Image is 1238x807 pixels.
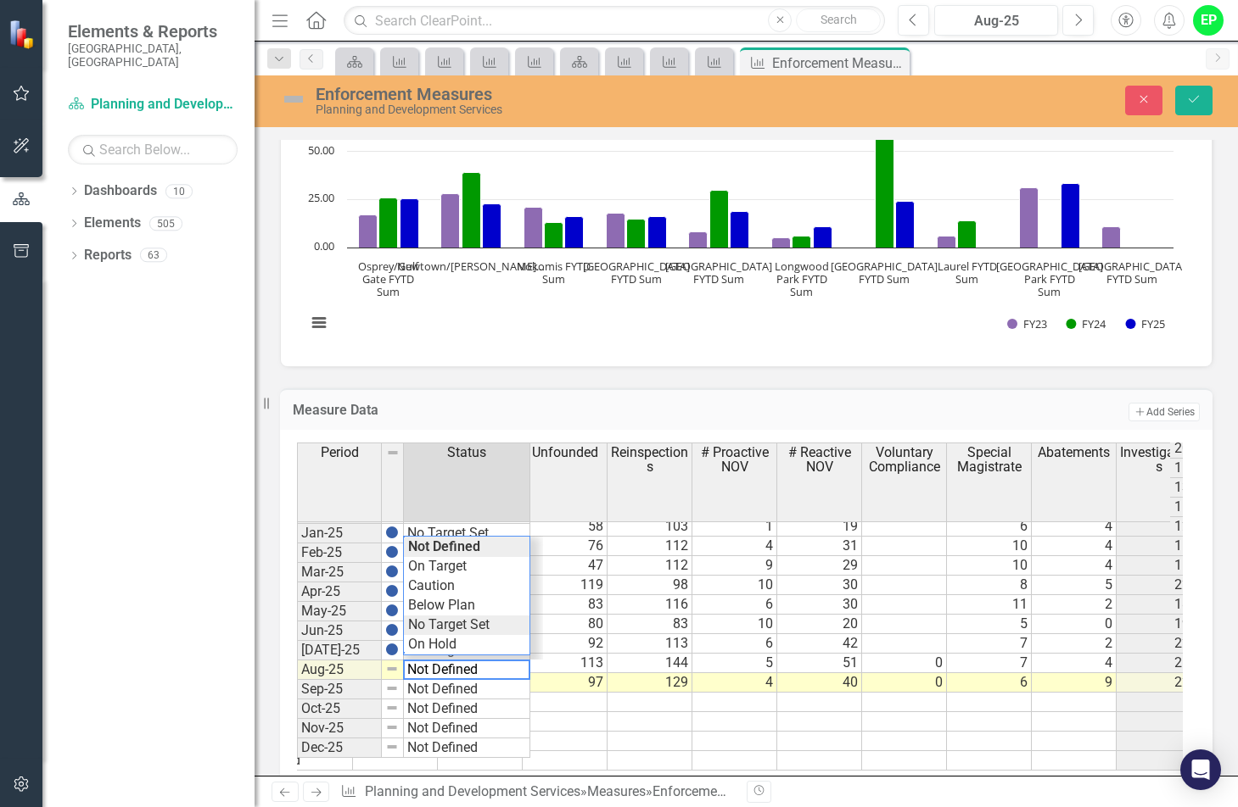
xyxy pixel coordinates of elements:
[772,238,791,248] path: Longwood Park FYTD Sum, 5. FY23.
[1078,259,1185,287] text: [GEOGRAPHIC_DATA] FYTD Sum
[777,673,862,693] td: 40
[1129,403,1200,421] button: Add Series
[958,221,977,248] path: Laurel FYTD Sum, 14. FY24.
[772,53,905,74] div: Enforcement Measures
[1117,673,1202,693] td: 228
[404,738,530,758] td: Not Defined
[441,194,460,248] path: Newtown/Beverly FYTD Sum, 28. FY23.
[397,259,545,274] text: Newtown/[PERSON_NAME]…
[692,615,777,634] td: 10
[359,188,1121,248] g: FY23, bar series 1 of 3 with 10 bars.
[1125,316,1165,331] button: Show FY25
[1032,576,1117,595] td: 5
[611,445,688,475] span: Reinspections
[1032,537,1117,556] td: 4
[84,181,157,201] a: Dashboards
[876,112,894,248] path: Newtown FYTD Sum, 71. FY24.
[777,634,862,654] td: 42
[793,237,811,248] path: Longwood Park FYTD Sum, 6. FY24.
[385,721,399,734] img: 8DAGhfEEPCf229AAAAAElFTkSuQmCC
[385,701,399,715] img: 8DAGhfEEPCf229AAAAAElFTkSuQmCC
[1032,673,1117,693] td: 9
[401,199,419,248] path: Osprey/Gulf Gate FYTD Sum, 25.33. FY25.
[1038,445,1110,460] span: Abatements
[344,6,885,36] input: Search ClearPoint...
[523,537,608,556] td: 76
[896,202,915,248] path: Newtown FYTD Sum, 23.99. FY25.
[608,673,692,693] td: 129
[1066,316,1106,331] button: Show FY24
[68,95,238,114] a: Planning and Development Services
[359,215,378,248] path: Osprey/Gulf Gate FYTD Sum, 17. FY23.
[297,621,382,641] td: Jun-25
[523,634,608,654] td: 92
[404,596,529,615] td: Below Plan
[692,595,777,615] td: 6
[1117,556,1202,576] td: 163
[692,654,777,673] td: 5
[1117,517,1202,537] td: 129
[68,135,238,164] input: Search Below...
[385,740,399,754] img: 8DAGhfEEPCf229AAAAAElFTkSuQmCC
[517,259,591,287] text: Nokomis FYTD Sum
[404,680,530,699] td: Not Defined
[297,660,382,680] td: Aug-25
[940,11,1052,31] div: Aug-25
[524,208,543,248] path: Nokomis FYTD Sum, 21. FY23.
[68,21,238,42] span: Elements & Reports
[385,623,399,637] img: BgCOk07PiH71IgAAAABJRU5ErkJggg==
[814,227,832,248] path: Longwood Park FYTD Sum, 10.83. FY25.
[1117,576,1202,595] td: 224
[607,214,625,248] path: Englewood FYTD Sum, 18. FY23.
[587,783,646,799] a: Measures
[689,232,708,248] path: Lake Sarasota FYTD Sum, 8. FY23.
[947,537,1032,556] td: 10
[404,576,529,596] td: Caution
[777,556,862,576] td: 29
[1117,615,1202,634] td: 192
[777,576,862,595] td: 30
[523,556,608,576] td: 47
[358,259,419,299] text: Osprey/Gulf Gate FYTD Sum
[84,214,141,233] a: Elements
[865,445,943,475] span: Voluntary Compliance
[947,654,1032,673] td: 7
[297,563,382,582] td: Mar-25
[583,259,690,287] text: [GEOGRAPHIC_DATA] FYTD Sum
[775,259,829,299] text: Longwood Park FYTD Sum
[781,445,858,475] span: # Reactive NOV
[648,217,667,248] path: Englewood FYTD Sum, 16.06. FY25.
[692,556,777,576] td: 9
[692,673,777,693] td: 4
[385,643,399,656] img: BgCOk07PiH71IgAAAABJRU5ErkJggg==
[545,223,563,248] path: Nokomis FYTD Sum, 13. FY24.
[404,524,530,543] td: No Target Set
[297,582,382,602] td: Apr-25
[1117,634,1202,654] td: 221
[938,237,956,248] path: Laurel FYTD Sum, 6. FY23.
[1117,654,1202,673] td: 258
[385,604,399,617] img: BgCOk07PiH71IgAAAABJRU5ErkJggg==
[404,699,530,719] td: Not Defined
[710,191,729,248] path: Lake Sarasota FYTD Sum, 30. FY24.
[523,615,608,634] td: 80
[1032,517,1117,537] td: 4
[297,524,382,543] td: Jan-25
[653,783,791,799] div: Enforcement Measures
[608,556,692,576] td: 112
[947,576,1032,595] td: 8
[447,445,486,460] span: Status
[404,615,529,635] td: No Target Set
[297,641,382,660] td: [DATE]-25
[385,584,399,598] img: BgCOk07PiH71IgAAAABJRU5ErkJggg==
[796,8,881,32] button: Search
[947,615,1032,634] td: 5
[532,445,598,460] span: Unfounded
[404,719,530,738] td: Not Defined
[1032,634,1117,654] td: 2
[777,517,862,537] td: 19
[165,184,193,198] div: 10
[308,190,334,205] text: 25.00
[340,782,733,802] div: » »
[307,311,331,335] button: View chart menu, Chart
